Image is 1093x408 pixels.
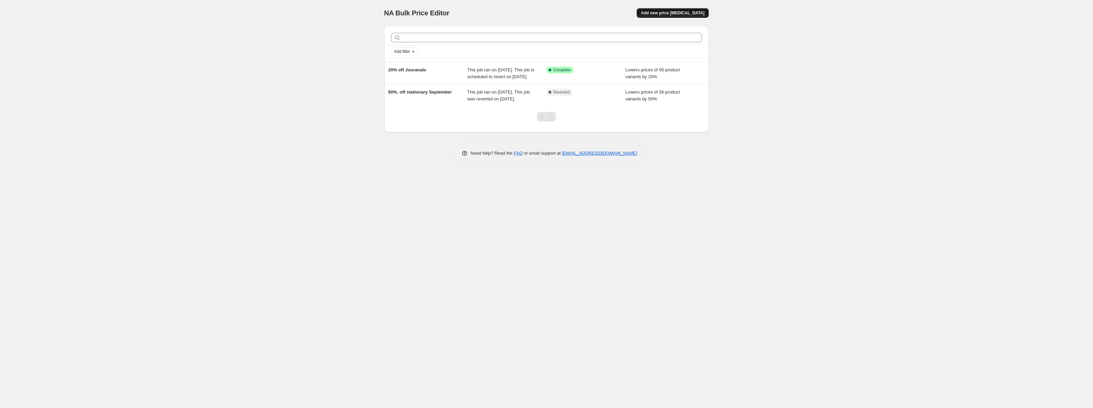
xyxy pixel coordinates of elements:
span: Complete [553,67,571,73]
button: Add filter [391,47,418,56]
span: Lowers prices of 56 product variants by 50% [625,89,680,101]
span: Need help? Read the [471,151,514,156]
span: NA Bulk Price Editor [384,9,449,17]
span: Add new price [MEDICAL_DATA] [641,10,704,16]
nav: Pagination [537,112,556,122]
span: 20% off Jouranals [388,67,426,72]
span: Reverted [553,89,570,95]
span: Add filter [394,49,410,54]
span: This job ran on [DATE]. This job was reverted on [DATE]. [467,89,530,101]
span: Lowers prices of 50 product variants by 20% [625,67,680,79]
button: Add new price [MEDICAL_DATA] [637,8,708,18]
a: [EMAIL_ADDRESS][DOMAIN_NAME] [562,151,637,156]
span: or email support at [523,151,562,156]
span: 50%. off stationary September [388,89,452,95]
span: This job ran on [DATE]. This job is scheduled to revert on [DATE]. [467,67,534,79]
a: FAQ [514,151,523,156]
